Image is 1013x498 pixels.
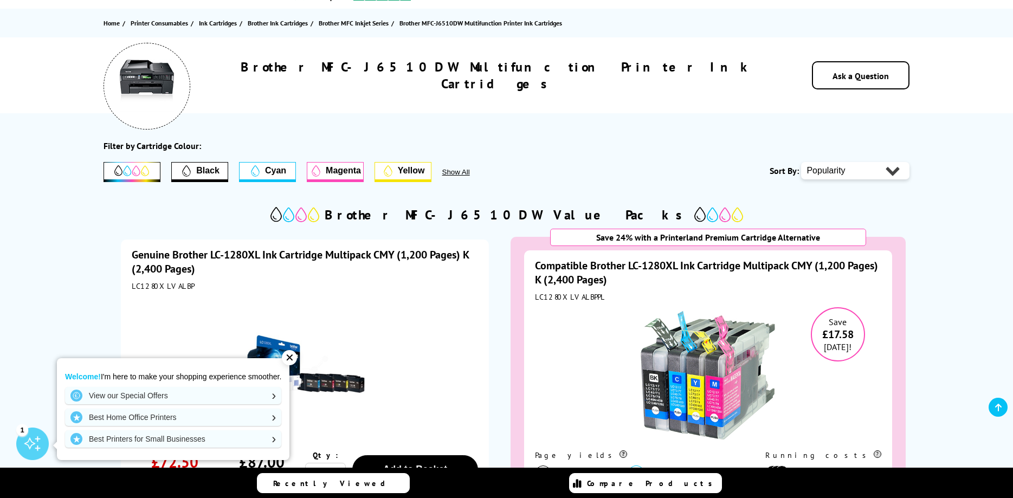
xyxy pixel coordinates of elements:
img: Brother MFC-J6510DW Multifunction Printer Ink Cartridges [120,59,174,113]
img: Brother LC-1280XL Ink Cartridge Multipack CMY (1,200 Pages) K (2,400 Pages) [237,296,373,432]
img: black_icon.svg [535,465,551,482]
a: Genuine Brother LC-1280XL Ink Cartridge Multipack CMY (1,200 Pages) K (2,400 Pages) [132,248,469,276]
button: Yellow [375,162,431,182]
button: Filter by Black [171,162,228,182]
a: Best Printers for Small Businesses [65,430,281,448]
h1: Brother MFC-J6510DW Multifunction Printer Ink Cartridges [223,59,772,92]
span: Brother MFC Inkjet Series [319,17,389,29]
button: Cyan [239,162,296,182]
span: Sort By: [770,165,799,176]
span: Brother MFC-J6510DW Multifunction Printer Ink Cartridges [399,19,562,27]
div: £72.50 [151,452,198,472]
img: Compatible Brother LC-1280XL Ink Cartridge Multipack CMY (1,200 Pages) K (2,400 Pages) [640,307,776,443]
li: 0.8p per page [765,465,876,480]
a: Compatible Brother LC-1280XL Ink Cartridge Multipack CMY (1,200 Pages) K (2,400 Pages) [535,258,878,287]
a: Brother MFC Inkjet Series [319,17,391,29]
a: Ask a Question [833,70,889,81]
a: Compare Products [569,473,722,493]
a: Best Home Office Printers [65,409,281,426]
span: [DATE]! [824,341,851,352]
span: Black [196,166,220,176]
a: Recently Viewed [257,473,410,493]
span: Brother Ink Cartridges [248,17,308,29]
strong: Welcome! [65,372,101,381]
div: Running costs [765,450,881,460]
div: Filter by Cartridge Colour: [104,140,201,151]
div: Page yields [535,450,743,460]
span: Printer Consumables [131,17,188,29]
span: Recently Viewed [273,478,396,488]
span: Save [829,316,847,327]
a: Printer Consumables [131,17,191,29]
span: Qty: [313,450,338,460]
p: I'm here to make your shopping experience smoother. [65,372,281,381]
button: Show All [442,168,499,176]
img: cyan_icon.svg [628,465,644,482]
span: Add to Basket [383,464,447,475]
a: Home [104,17,122,29]
div: Save 24% with a Printerland Premium Cartridge Alternative [550,229,866,246]
span: Yellow [398,166,425,176]
a: View our Special Offers [65,387,281,404]
div: £87.00 [239,452,285,472]
span: Compare Products [587,478,718,488]
span: Cyan [265,166,286,176]
span: Ink Cartridges [199,17,237,29]
button: Add to Basket [352,455,478,484]
span: Magenta [326,166,361,176]
button: Magenta [307,162,364,182]
a: Brother Ink Cartridges [248,17,311,29]
h2: Brother MFC-J6510DW Value Packs [325,206,689,223]
span: £17.58 [812,327,864,341]
div: LC1280XLVALBP [132,281,478,291]
div: LC1280XLVALBPPL [535,292,881,302]
div: ✕ [282,350,297,365]
a: Ink Cartridges [199,17,240,29]
div: 1 [16,424,28,436]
